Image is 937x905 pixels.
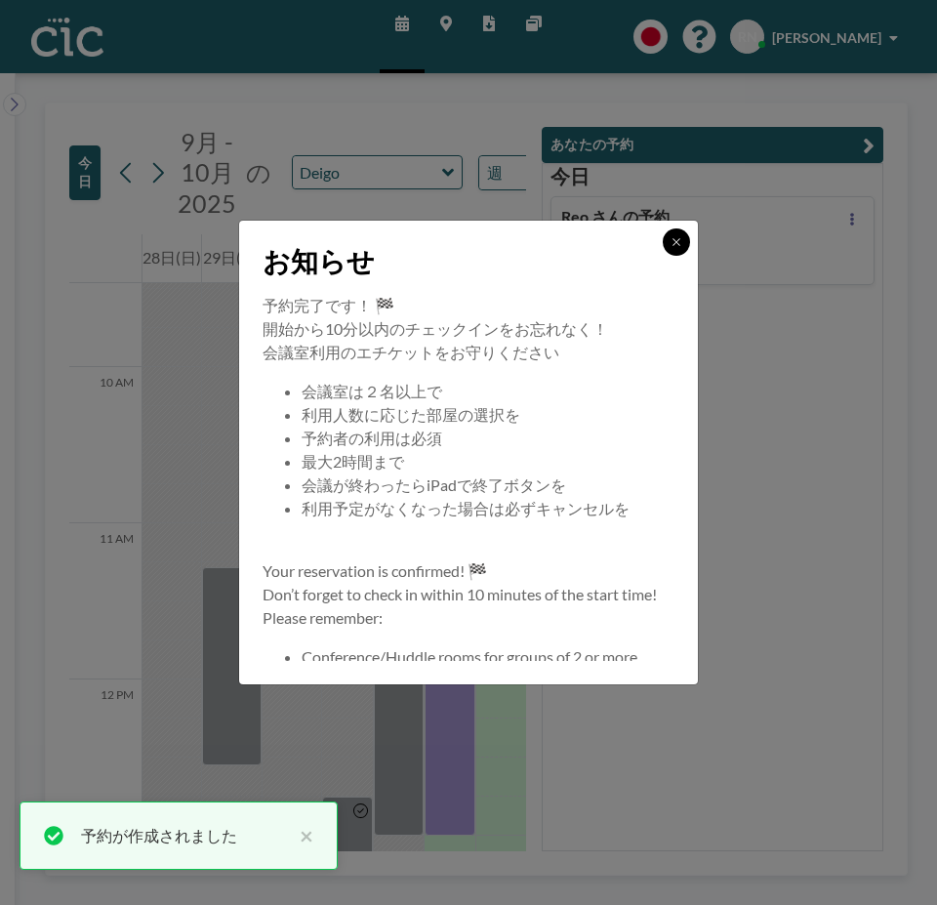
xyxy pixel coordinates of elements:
span: お知らせ [263,244,375,278]
span: 会議が終わったらiPadで終了ボタンを [302,475,566,494]
div: 予約が作成されました [81,824,290,847]
span: 会議室利用のエチケットをお守りください [263,343,559,361]
span: Don’t forget to check in within 10 minutes of the start time! [263,585,657,603]
span: Please remember: [263,608,383,627]
span: 利用予定がなくなった場合は必ずキャンセルを [302,499,630,517]
span: 最大2時間まで [302,452,404,471]
span: 予約者の利用は必須 [302,429,442,447]
span: 利用人数に応じた部屋の選択を [302,405,520,424]
span: 会議室は２名以上で [302,382,442,400]
span: 予約完了です！ 🏁 [263,296,394,314]
span: Your reservation is confirmed! 🏁 [263,561,487,580]
button: close [290,824,313,847]
span: 開始から10分以内のチェックインをお忘れなく！ [263,319,608,338]
span: Conference/Huddle rooms for groups of 2 or more [302,647,637,666]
